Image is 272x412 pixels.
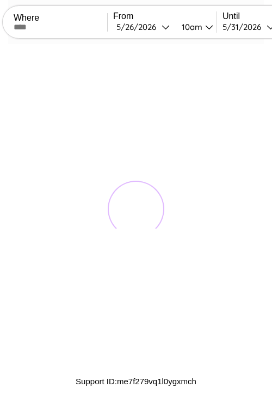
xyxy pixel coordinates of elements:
[173,21,217,33] button: 10am
[113,21,173,33] button: 5/26/2026
[76,374,196,389] p: Support ID: me7f279vq1l0ygxmch
[176,22,205,32] div: 10am
[113,11,217,21] label: From
[222,22,267,32] div: 5 / 31 / 2026
[14,13,107,23] label: Where
[116,22,162,32] div: 5 / 26 / 2026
